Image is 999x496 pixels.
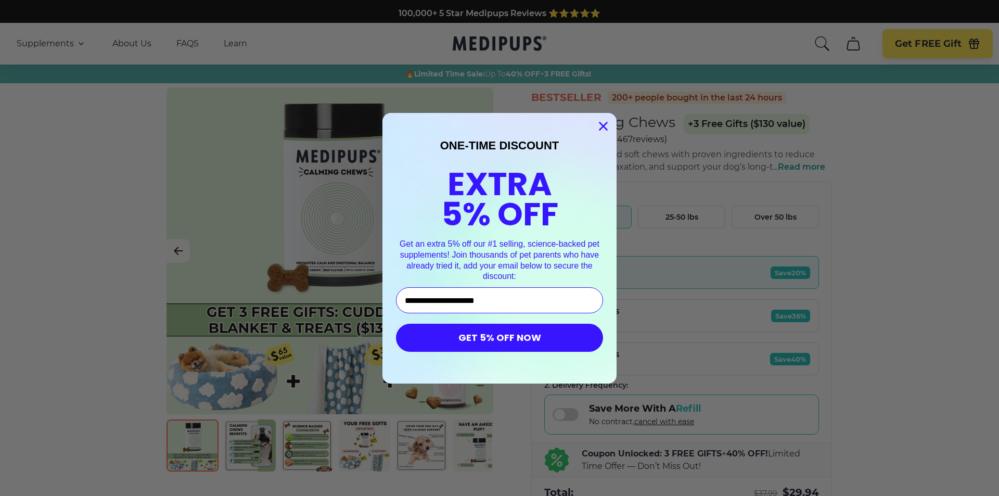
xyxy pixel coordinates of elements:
button: Close dialog [594,117,612,135]
span: Get an extra 5% off our #1 selling, science-backed pet supplements! Join thousands of pet parents... [400,239,599,281]
span: 5% OFF [441,192,558,237]
button: GET 5% OFF NOW [396,324,603,352]
span: EXTRA [447,161,552,207]
span: ONE-TIME DISCOUNT [440,139,559,152]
